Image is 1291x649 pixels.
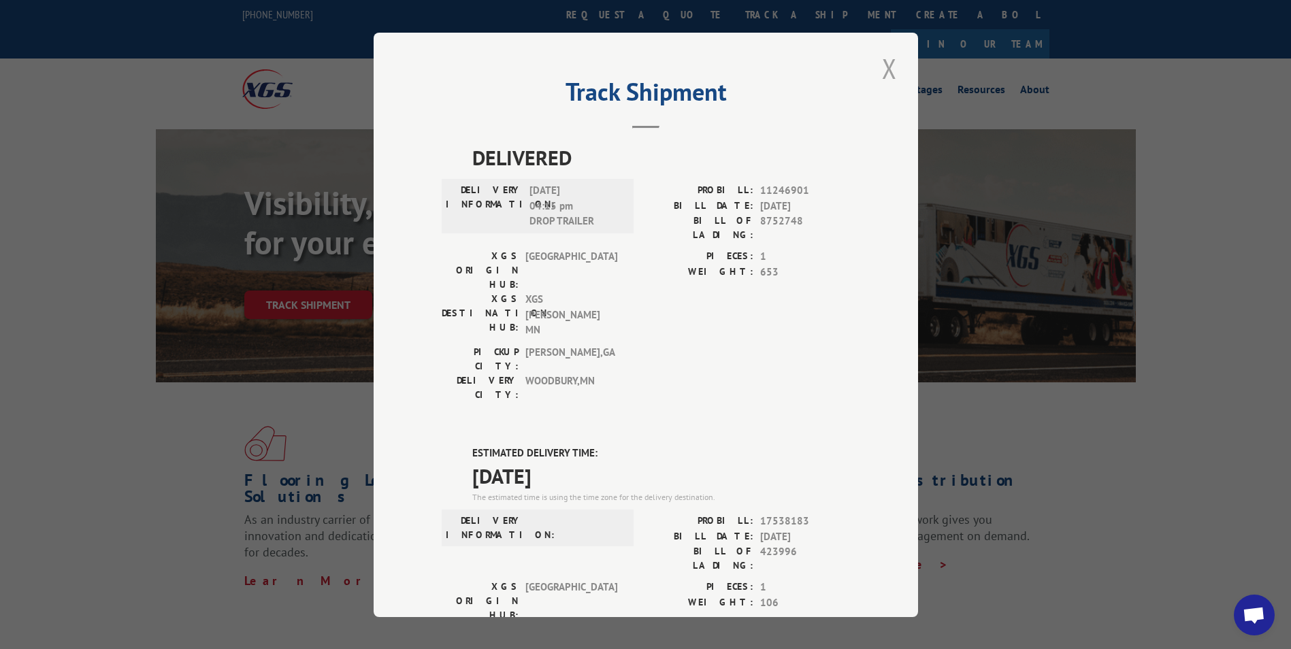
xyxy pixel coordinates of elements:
label: PROBILL: [646,183,753,199]
label: DELIVERY CITY: [442,373,519,401]
label: XGS ORIGIN HUB: [442,249,519,292]
h2: Track Shipment [442,82,850,108]
span: [GEOGRAPHIC_DATA] [525,249,617,292]
label: PIECES: [646,249,753,265]
span: [DATE] [760,198,850,214]
span: 106 [760,595,850,610]
div: The estimated time is using the time zone for the delivery destination. [472,491,850,503]
label: PIECES: [646,580,753,595]
span: 8752748 [760,214,850,242]
span: [DATE] 04:15 pm DROP TRAILER [529,183,621,229]
button: Close modal [878,50,901,87]
span: [DATE] [472,461,850,491]
span: 1 [760,249,850,265]
span: DELIVERED [472,142,850,173]
span: WOODBURY , MN [525,373,617,401]
label: DELIVERY INFORMATION: [446,183,523,229]
label: XGS ORIGIN HUB: [442,580,519,622]
label: PROBILL: [646,514,753,529]
span: [PERSON_NAME] , GA [525,344,617,373]
label: WEIGHT: [646,264,753,280]
label: XGS DESTINATION HUB: [442,292,519,338]
span: 1 [760,580,850,595]
label: BILL DATE: [646,198,753,214]
span: [GEOGRAPHIC_DATA] [525,580,617,622]
label: DELIVERY INFORMATION: [446,514,523,542]
label: ESTIMATED DELIVERY TIME: [472,445,850,461]
span: 11246901 [760,183,850,199]
label: BILL OF LADING: [646,214,753,242]
span: 423996 [760,544,850,573]
span: 17538183 [760,514,850,529]
label: WEIGHT: [646,595,753,610]
label: PICKUP CITY: [442,344,519,373]
label: BILL DATE: [646,529,753,544]
span: [DATE] [760,529,850,544]
a: Open chat [1234,595,1275,635]
span: 653 [760,264,850,280]
span: XGS [PERSON_NAME] MN [525,292,617,338]
label: BILL OF LADING: [646,544,753,573]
